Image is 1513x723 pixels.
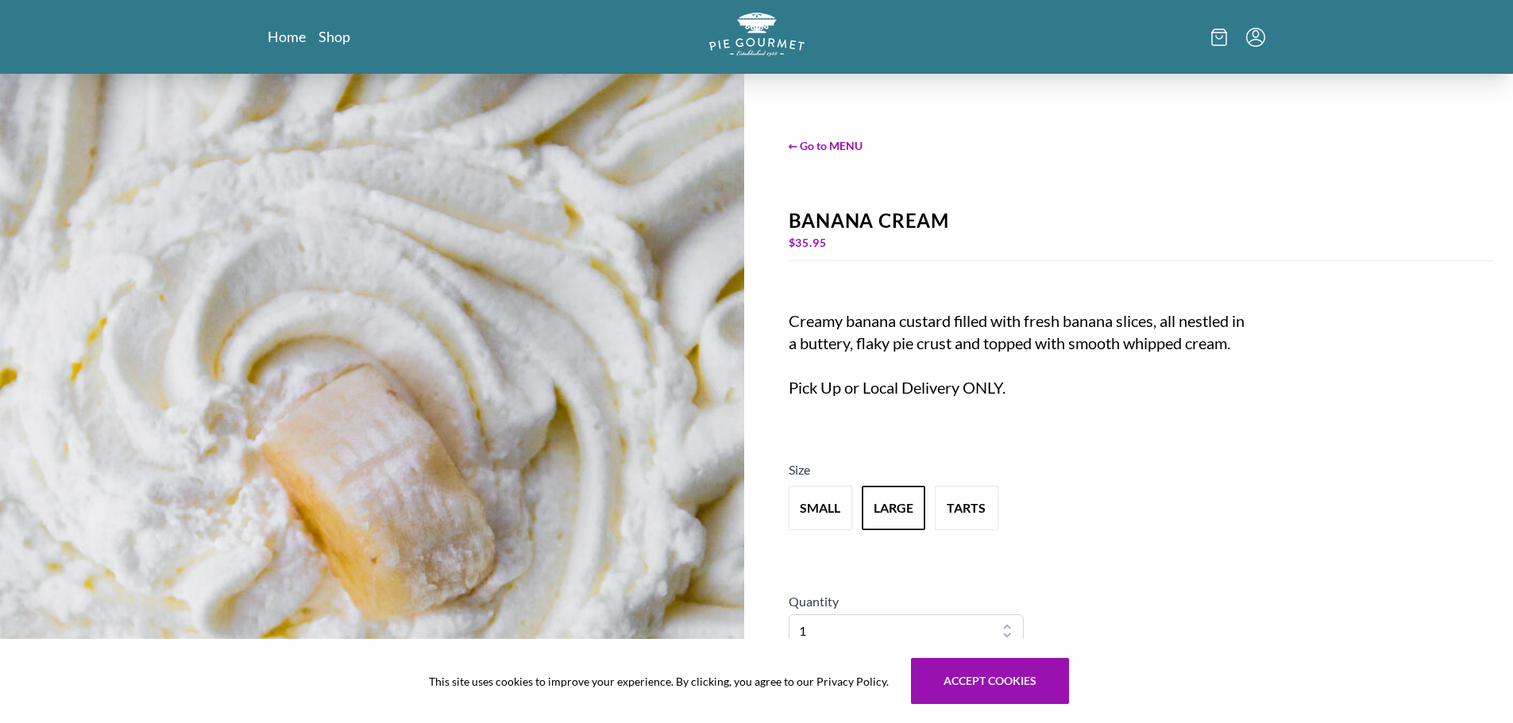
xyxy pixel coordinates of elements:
[1246,28,1265,47] button: Menu
[789,310,1246,421] div: Creamy banana custard filled with fresh banana slices, all nestled in a buttery, flaky pie crust ...
[789,462,810,477] span: Size
[318,27,350,46] a: Shop
[709,13,805,61] a: Logo
[789,614,1024,648] select: Quantity
[789,232,1495,254] div: $ 35.95
[911,658,1069,704] button: Accept cookies
[935,486,998,530] button: Variant Swatch
[789,594,839,609] span: Quantity
[862,486,925,530] button: Variant Swatch
[429,673,889,690] span: This site uses cookies to improve your experience. By clicking, you agree to our Privacy Policy.
[789,486,852,530] button: Variant Swatch
[789,210,1495,232] div: Banana Cream
[268,27,306,46] a: Home
[789,137,1495,154] span: ← Go to MENU
[709,13,805,56] img: logo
